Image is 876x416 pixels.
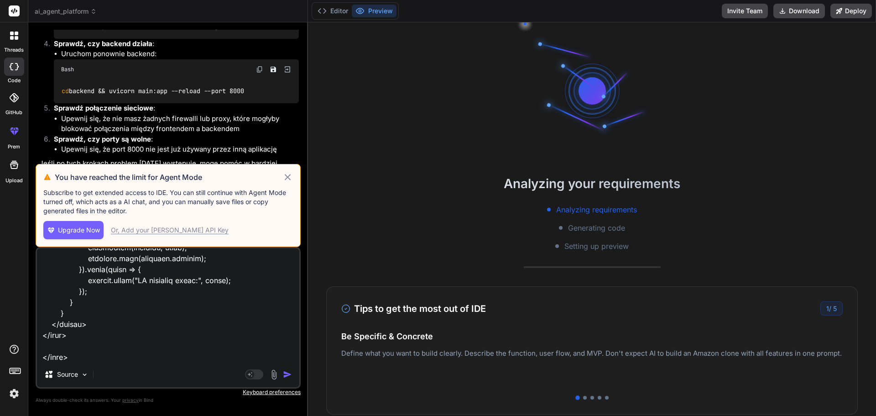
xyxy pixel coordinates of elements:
img: Pick Models [81,371,89,379]
span: Upgrade Now [58,226,100,235]
textarea: <!LOREMIP dolo> <sita cons="ad"> <elit> <sedd eiusmod="TEM-5"> <inci utla="etdolore" magnaal="eni... [37,248,299,362]
code: backend && uvicorn main:app --reload --port 8000 [61,86,245,96]
strong: Sprawdź połączenie sieciowe [54,104,153,112]
p: Keyboard preferences [36,389,301,396]
span: privacy [122,397,139,403]
p: : [54,39,299,49]
strong: Sprawdź, czy backend działa [54,39,152,48]
p: Subscribe to get extended access to IDE. You can still continue with Agent Mode turned off, which... [43,188,293,216]
p: Always double-check its answers. Your in Bind [36,396,301,405]
h2: Analyzing your requirements [308,174,876,193]
img: icon [283,370,292,379]
code: origins = [ , , ] [61,12,226,31]
button: Editor [314,5,352,17]
span: Setting up preview [564,241,629,252]
img: copy [256,66,263,73]
button: Save file [267,63,280,76]
button: Deploy [830,4,872,18]
span: ai_agent_platform [35,7,97,16]
button: Upgrade Now [43,221,104,239]
label: Upload [5,177,23,184]
button: Download [773,4,825,18]
img: settings [6,386,22,401]
img: attachment [269,369,279,380]
p: Source [57,370,78,379]
span: 5 [833,305,837,312]
label: GitHub [5,109,22,116]
img: Open in Browser [283,65,292,74]
h3: You have reached the limit for Agent Mode [55,172,282,183]
li: Upewnij się, że nie masz żadnych firewalli lub proxy, które mogłyby blokować połączenia między fr... [61,114,299,134]
label: prem [8,143,20,151]
span: Bash [61,66,74,73]
button: Preview [352,5,396,17]
p: : [54,103,299,114]
span: Analyzing requirements [556,204,637,215]
p: Jeśli po tych krokach problem [DATE] występuje, mogę pomóc w bardziej szczegółowej diagnostyce. M... [39,158,299,179]
button: Invite Team [722,4,768,18]
strong: Sprawdź, czy porty są wolne [54,135,151,143]
li: Upewnij się, że port 8000 nie jest już używany przez inną aplikację [61,144,299,155]
div: / [820,301,843,316]
label: code [8,77,21,84]
span: 1 [826,305,829,312]
span: cd [62,87,69,95]
label: threads [4,46,24,54]
h3: Tips to get the most out of IDE [341,302,486,316]
li: Uruchom ponownie backend: [61,49,299,59]
span: Generating code [568,222,625,233]
h4: Be Specific & Concrete [341,330,843,342]
p: : [54,134,299,145]
div: Or, Add your [PERSON_NAME] API Key [111,226,229,235]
